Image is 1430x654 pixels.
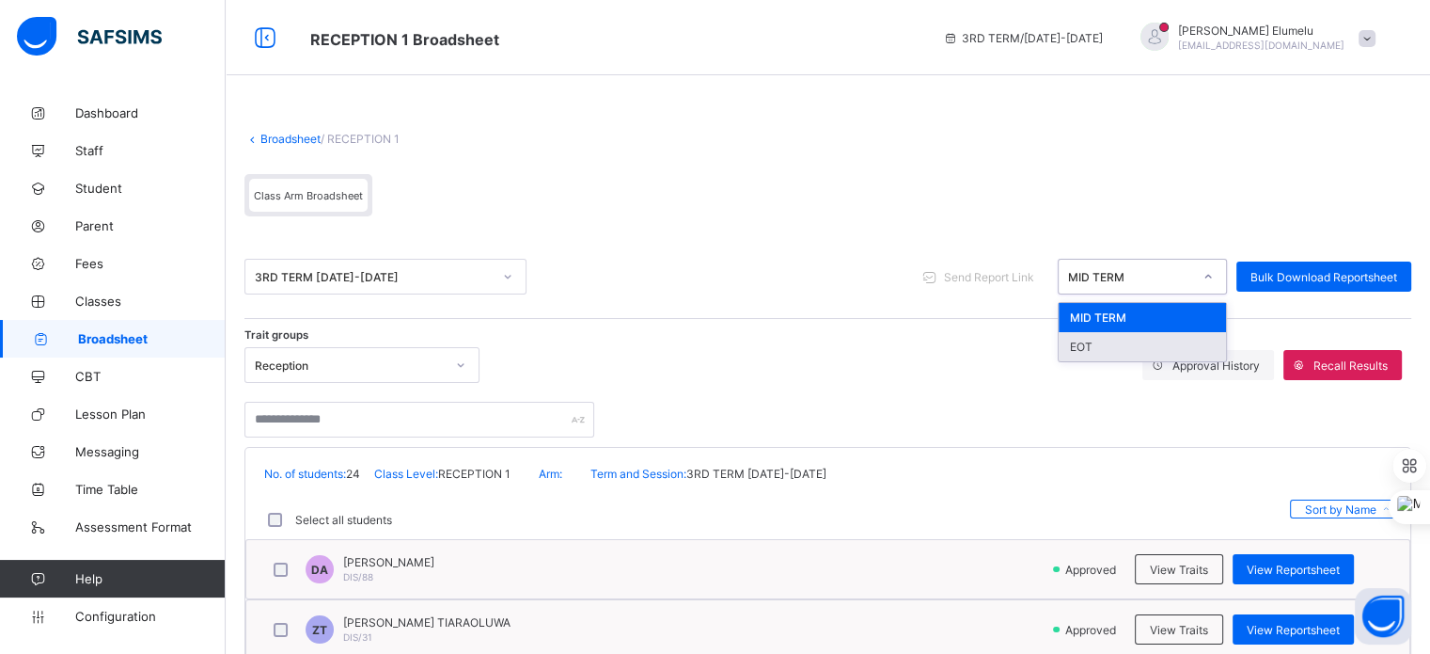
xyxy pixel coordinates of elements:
[343,615,511,630] span: [PERSON_NAME] TIARAOLUWA
[1122,23,1385,54] div: PaulElumelu
[1059,332,1226,361] div: EOT
[346,467,360,481] span: 24
[1305,502,1376,517] span: Sort by Name
[264,467,346,481] span: No. of students:
[343,571,373,582] span: DIS/88
[75,571,225,586] span: Help
[1178,40,1344,51] span: [EMAIL_ADDRESS][DOMAIN_NAME]
[686,467,826,481] span: 3RD TERM [DATE]-[DATE]
[75,256,226,271] span: Fees
[1355,588,1411,645] button: Open asap
[75,143,226,158] span: Staff
[75,369,226,384] span: CBT
[295,513,392,527] label: Select all students
[1172,359,1260,373] span: Approval History
[75,294,226,309] span: Classes
[255,359,445,373] div: Reception
[75,609,225,624] span: Configuration
[75,482,226,497] span: Time Table
[311,563,328,577] span: DA
[260,132,321,146] a: Broadsheet
[343,631,372,643] span: DIS/31
[1063,623,1122,637] span: Approved
[343,555,434,569] span: [PERSON_NAME]
[312,623,327,637] span: ZT
[944,270,1034,284] span: Send Report Link
[75,444,226,459] span: Messaging
[1063,563,1122,577] span: Approved
[321,132,400,146] span: / RECEPTION 1
[943,31,1103,45] span: session/term information
[1313,359,1388,373] span: Recall Results
[1150,563,1208,577] span: View Traits
[1247,563,1340,577] span: View Reportsheet
[1178,24,1344,38] span: [PERSON_NAME] Elumelu
[75,105,226,120] span: Dashboard
[244,328,308,342] span: Trait groups
[75,519,226,534] span: Assessment Format
[590,467,686,481] span: Term and Session:
[1250,270,1397,284] span: Bulk Download Reportsheet
[254,189,363,202] span: Class Arm Broadsheet
[1150,623,1208,637] span: View Traits
[1068,270,1192,284] div: MID TERM
[78,331,226,346] span: Broadsheet
[539,467,562,481] span: Arm:
[17,17,162,56] img: safsims
[75,181,226,196] span: Student
[75,218,226,233] span: Parent
[255,270,492,284] div: 3RD TERM [DATE]-[DATE]
[75,407,226,422] span: Lesson Plan
[1059,303,1226,332] div: MID TERM
[438,467,511,481] span: RECEPTION 1
[374,467,438,481] span: Class Level:
[310,30,499,49] span: Class Arm Broadsheet
[1247,623,1340,637] span: View Reportsheet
